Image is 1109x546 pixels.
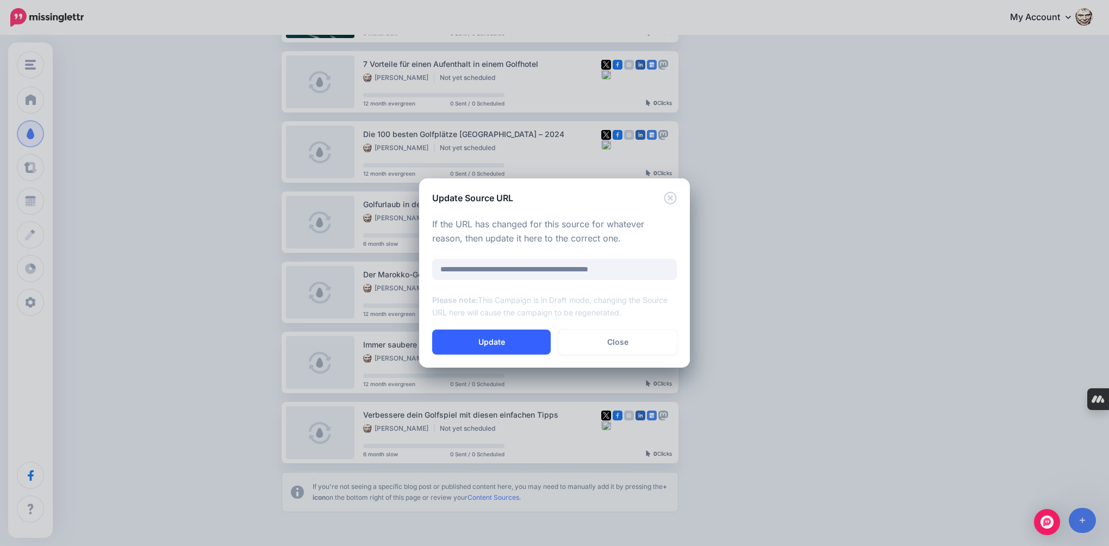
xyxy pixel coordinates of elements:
div: Open Intercom Messenger [1034,509,1060,535]
p: This Campaign is in Draft mode, changing the Source URL here will cause the campaign to be regene... [432,294,677,319]
h5: Update Source URL [432,191,513,204]
button: Close [664,191,677,205]
b: Please note: [432,295,478,305]
button: Update [432,330,551,355]
a: Close [558,330,677,355]
p: If the URL has changed for this source for whatever reason, then update it here to the correct one. [432,218,677,246]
